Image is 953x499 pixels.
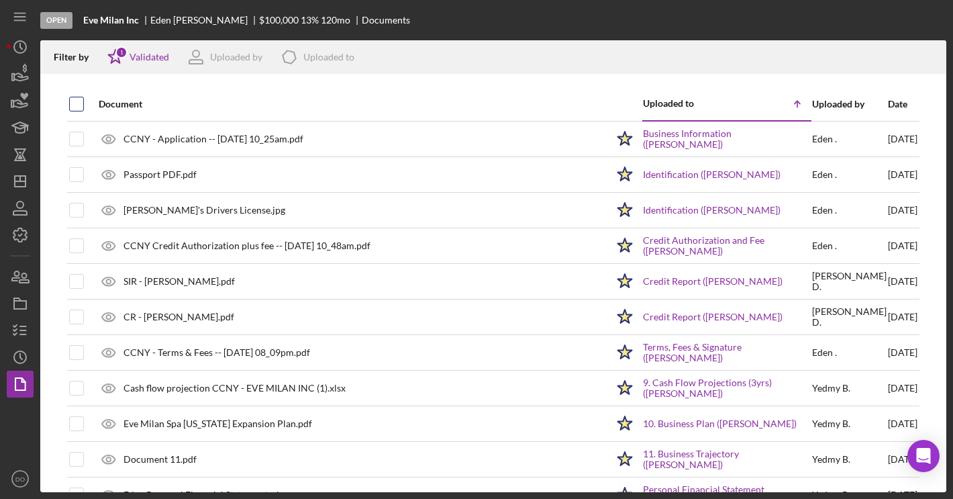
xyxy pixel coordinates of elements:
[301,15,319,26] div: 13 %
[812,169,837,180] div: Eden .
[907,440,940,472] div: Open Intercom Messenger
[812,383,850,394] div: Yedmy B .
[123,240,370,251] div: CCNY Credit Authorization plus fee -- [DATE] 10_48am.pdf
[643,312,783,322] a: Credit Report ([PERSON_NAME])
[123,418,312,429] div: Eve Milan Spa [US_STATE] Expansion Plan.pdf
[15,475,25,483] text: DO
[123,276,235,287] div: SIR - [PERSON_NAME].pdf
[40,12,72,29] div: Open
[643,418,797,429] a: 10. Business Plan ([PERSON_NAME])
[643,449,811,470] a: 11. Business Trajectory ([PERSON_NAME])
[210,52,262,62] div: Uploaded by
[123,312,234,322] div: CR - [PERSON_NAME].pdf
[812,205,837,216] div: Eden .
[888,99,917,109] div: Date
[888,229,917,263] div: [DATE]
[123,205,285,216] div: [PERSON_NAME]'s Drivers License.jpg
[150,15,259,26] div: Eden [PERSON_NAME]
[812,134,837,144] div: Eden .
[321,15,350,26] div: 120 mo
[643,205,781,216] a: Identification ([PERSON_NAME])
[812,454,850,465] div: Yedmy B .
[54,52,99,62] div: Filter by
[888,122,917,156] div: [DATE]
[259,14,299,26] span: $100,000
[643,276,783,287] a: Credit Report ([PERSON_NAME])
[643,235,811,257] a: Credit Authorization and Fee ([PERSON_NAME])
[643,377,811,399] a: 9. Cash Flow Projections (3yrs) ([PERSON_NAME])
[303,52,354,62] div: Uploaded to
[115,46,128,58] div: 1
[123,347,310,358] div: CCNY - Terms & Fees -- [DATE] 08_09pm.pdf
[812,347,837,358] div: Eden .
[99,99,607,109] div: Document
[888,336,917,369] div: [DATE]
[643,169,781,180] a: Identification ([PERSON_NAME])
[888,265,917,298] div: [DATE]
[123,169,197,180] div: Passport PDF.pdf
[888,158,917,191] div: [DATE]
[812,306,887,328] div: [PERSON_NAME] D .
[812,271,887,292] div: [PERSON_NAME] D .
[83,15,139,26] b: Eve Milan Inc
[123,454,197,465] div: Document 11.pdf
[643,98,727,109] div: Uploaded to
[643,128,811,150] a: Business Information ([PERSON_NAME])
[812,418,850,429] div: Yedmy B .
[888,443,917,476] div: [DATE]
[362,15,410,26] div: Documents
[643,342,811,363] a: Terms, Fees & Signature ([PERSON_NAME])
[123,383,346,394] div: Cash flow projection CCNY - EVE MILAN INC (1).xlsx
[812,99,887,109] div: Uploaded by
[888,193,917,227] div: [DATE]
[130,52,169,62] div: Validated
[888,371,917,405] div: [DATE]
[812,240,837,251] div: Eden .
[888,407,917,441] div: [DATE]
[888,300,917,334] div: [DATE]
[123,134,303,144] div: CCNY - Application -- [DATE] 10_25am.pdf
[7,465,34,492] button: DO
